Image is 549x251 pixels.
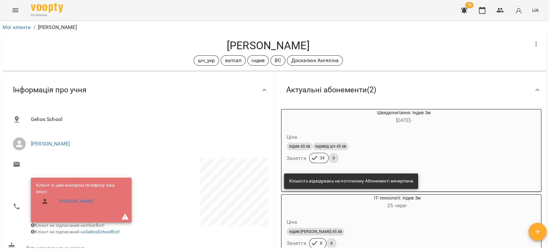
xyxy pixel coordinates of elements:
div: ІТ-технології: Індив 3м [312,195,482,210]
a: [PERSON_NAME] [59,198,94,205]
p: ВС [275,57,281,64]
span: Клієнт не підписаний на ViberBot! [31,223,105,228]
p: Доскалюк Ангеліна [291,57,339,64]
span: Актуальні абонементи ( 2 ) [286,85,376,95]
ul: Клієнт із цим номером телефону вже існує: [36,182,126,210]
a: [PERSON_NAME] [31,141,70,147]
button: Швидкочитання: Індив 3м[DATE]- ЦінаІндив 45 хвіндивід шч 45 хвЗаняття240 [281,109,496,171]
span: Gelios School [31,116,263,123]
h4: [PERSON_NAME] [8,39,528,52]
div: Швидкочитання: Індив 3м [312,109,496,125]
img: Voopty Logo [31,3,63,13]
h6: Заняття [287,239,307,248]
p: шч_укр [198,57,215,64]
div: Кількість відвідувань на поточному Абонементі вичерпана [289,175,413,187]
img: avatar_s.png [514,6,523,15]
div: шч_укр [194,55,219,66]
span: Індив 45 хв [287,144,313,149]
a: GeliosSchoolBot [86,229,119,234]
a: Мої клієнти [3,24,31,30]
span: 25 черв - [387,202,407,209]
li: / [33,23,35,31]
span: Інформація про учня [13,85,87,95]
p: [PERSON_NAME] [38,23,77,31]
span: 8 [316,240,326,246]
h6: Заняття [287,154,307,163]
p: ватсап [225,57,242,64]
span: For Business [31,13,63,17]
nav: breadcrumb [3,23,546,31]
h6: Ціна [287,218,297,227]
span: [DATE] - [396,117,412,123]
div: Інформація про учня [3,73,273,107]
div: Доскалюк Ангеліна [287,55,343,66]
span: Клієнт не підписаний на ! [31,229,120,234]
span: 78 [465,2,473,8]
div: Актуальні абонементи(2) [276,73,547,107]
span: індивід шч 45 хв [313,144,349,149]
button: Menu [8,3,23,18]
span: індив [PERSON_NAME] 45 хв [287,229,344,235]
div: ВС [270,55,285,66]
span: 4 [326,240,336,246]
div: ІТ-технології: Індив 3м [281,195,312,210]
button: UA [529,4,541,16]
span: 24 [316,155,328,161]
span: UA [532,7,539,14]
span: 0 [329,155,339,161]
div: індив [247,55,269,66]
div: ватсап [221,55,246,66]
div: Швидкочитання: Індив 3м [281,109,312,125]
p: індив [252,57,265,64]
h6: Ціна [287,133,297,142]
